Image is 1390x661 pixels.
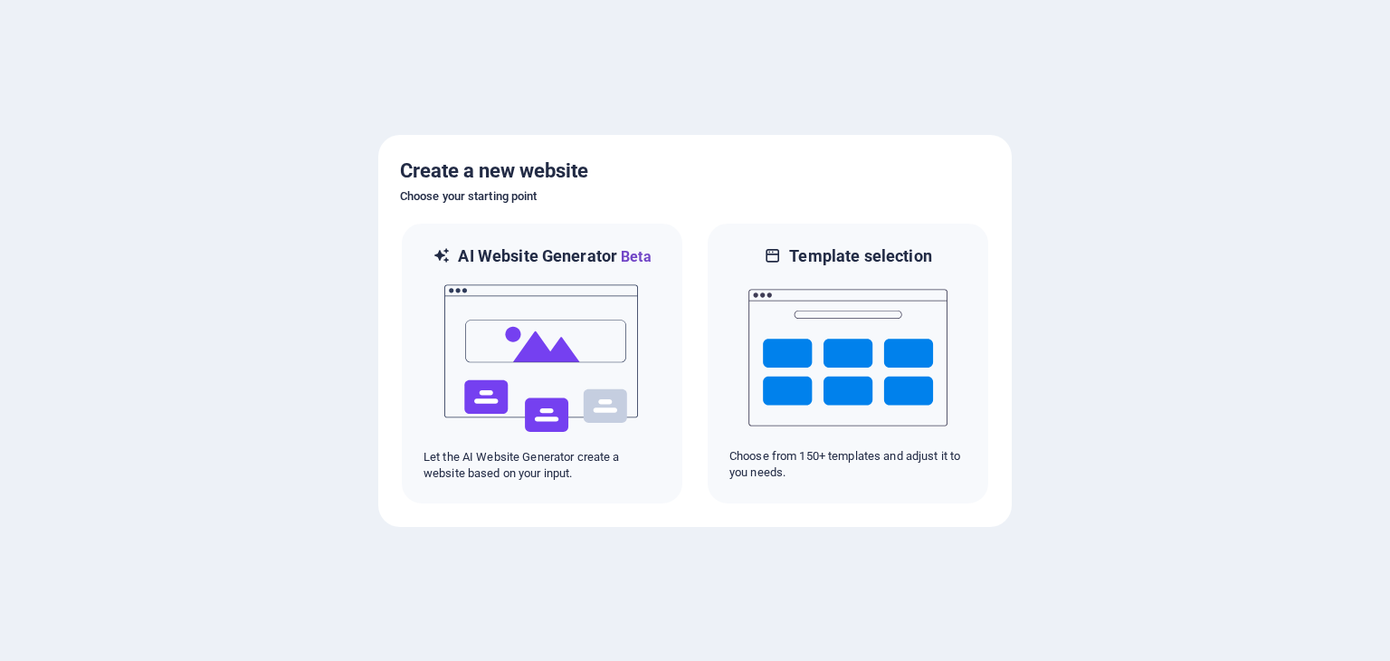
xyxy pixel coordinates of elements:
p: Let the AI Website Generator create a website based on your input. [424,449,661,482]
img: ai [443,268,642,449]
h6: Template selection [789,245,931,267]
p: Choose from 150+ templates and adjust it to you needs. [729,448,966,481]
h6: Choose your starting point [400,186,990,207]
h6: AI Website Generator [458,245,651,268]
span: Beta [617,248,652,265]
div: AI Website GeneratorBetaaiLet the AI Website Generator create a website based on your input. [400,222,684,505]
h5: Create a new website [400,157,990,186]
div: Template selectionChoose from 150+ templates and adjust it to you needs. [706,222,990,505]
